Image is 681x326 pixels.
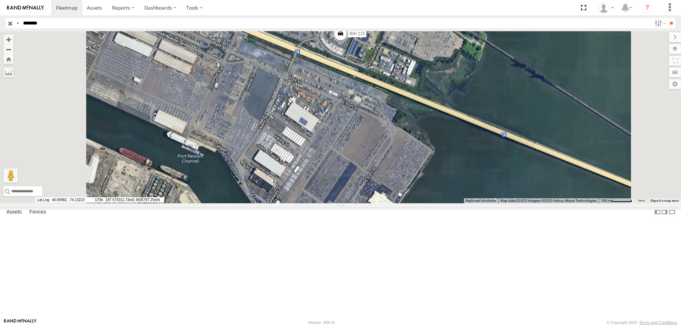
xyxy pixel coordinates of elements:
[466,198,496,203] button: Keyboard shortcuts
[26,207,50,217] label: Fences
[669,207,676,217] label: Hide Summary Table
[642,2,653,13] i: ?
[4,168,18,183] button: Drag Pegman onto the map to open Street View
[601,199,611,203] span: 100 m
[638,199,645,202] a: Terms (opens in new tab)
[7,5,44,10] img: rand-logo.svg
[596,2,616,13] div: Nele .
[4,54,13,64] button: Zoom Home
[650,199,679,203] a: Report a map error
[35,197,92,203] span: 40.69982, -74.13223
[669,79,681,89] label: Map Settings
[654,207,661,217] label: Dock Summary Table to the Left
[652,18,667,28] label: Search Filter Options
[4,35,13,44] button: Zoom in
[4,319,37,326] a: Visit our Website
[661,207,668,217] label: Dock Summary Table to the Right
[4,44,13,54] button: Zoom out
[599,198,634,203] button: Map Scale: 100 m per 55 pixels
[3,207,25,217] label: Assets
[500,199,597,203] span: Map data ©2025 Imagery ©2025 Airbus, Maxar Technologies
[15,18,21,28] label: Search Query
[4,67,13,77] label: Measure
[93,197,164,203] span: 18T 573311.73mE 4505797.25mN
[350,31,365,36] span: BIH 215
[607,320,677,325] div: © Copyright 2025 -
[308,320,335,325] div: Version: 308.01
[640,320,677,325] a: Terms and Conditions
